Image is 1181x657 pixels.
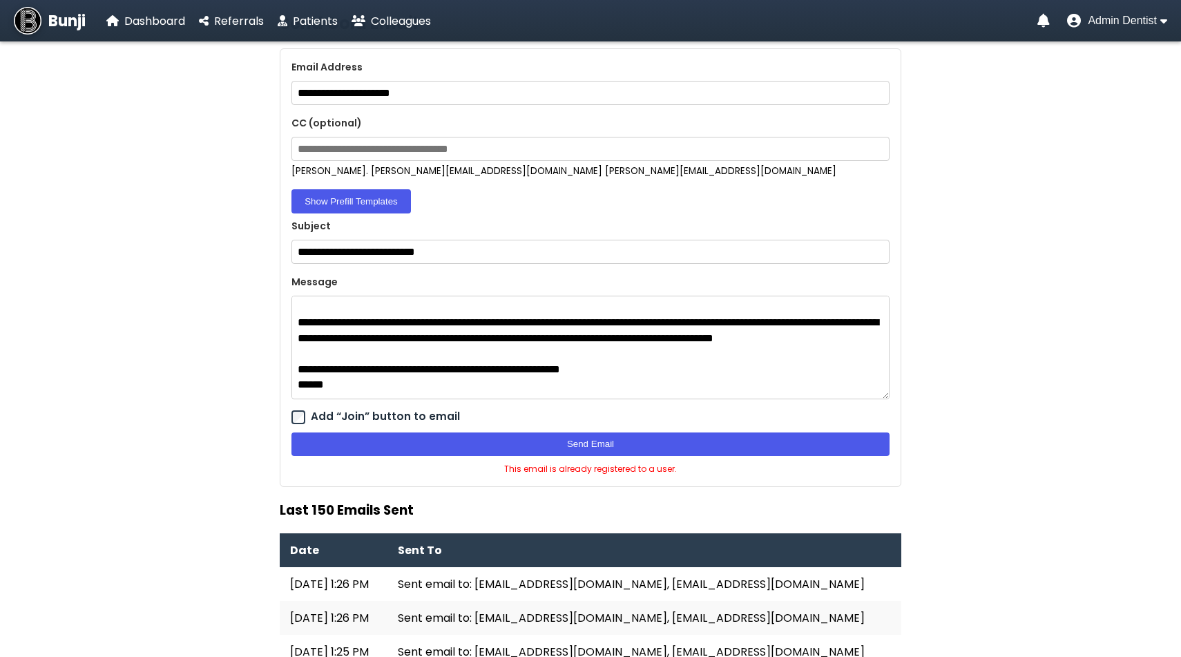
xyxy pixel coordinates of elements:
label: Subject [291,219,890,234]
span: Referrals [214,13,264,29]
div: This email is already registered to a user. [291,463,890,475]
a: Notifications [1037,14,1050,28]
a: Colleagues [352,12,431,30]
td: [DATE] 1:26 PM [280,567,387,601]
label: Add “Join” button to email [311,410,890,423]
h3: Last 150 Emails Sent [280,500,901,520]
a: Dashboard [106,12,185,30]
a: Referrals [199,12,264,30]
a: Patients [278,12,338,30]
span: Dashboard [124,13,185,29]
span: Colleagues [371,13,431,29]
span: Patients [293,13,338,29]
small: [PERSON_NAME]. [PERSON_NAME][EMAIL_ADDRESS][DOMAIN_NAME] [PERSON_NAME][EMAIL_ADDRESS][DOMAIN_NAME] [291,164,890,178]
label: Email Address [291,60,890,75]
td: [DATE] 1:26 PM [280,601,387,635]
label: CC (optional) [291,116,890,131]
button: Send Email [291,432,890,456]
span: Admin Dentist [1088,15,1157,27]
button: User menu [1067,14,1167,28]
img: Bunji Dental Referral Management [14,7,41,35]
label: Message [291,275,890,289]
a: Bunji [14,7,86,35]
th: Date [280,533,387,567]
span: Bunji [48,10,86,32]
button: Show Prefill Templates [291,189,411,213]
